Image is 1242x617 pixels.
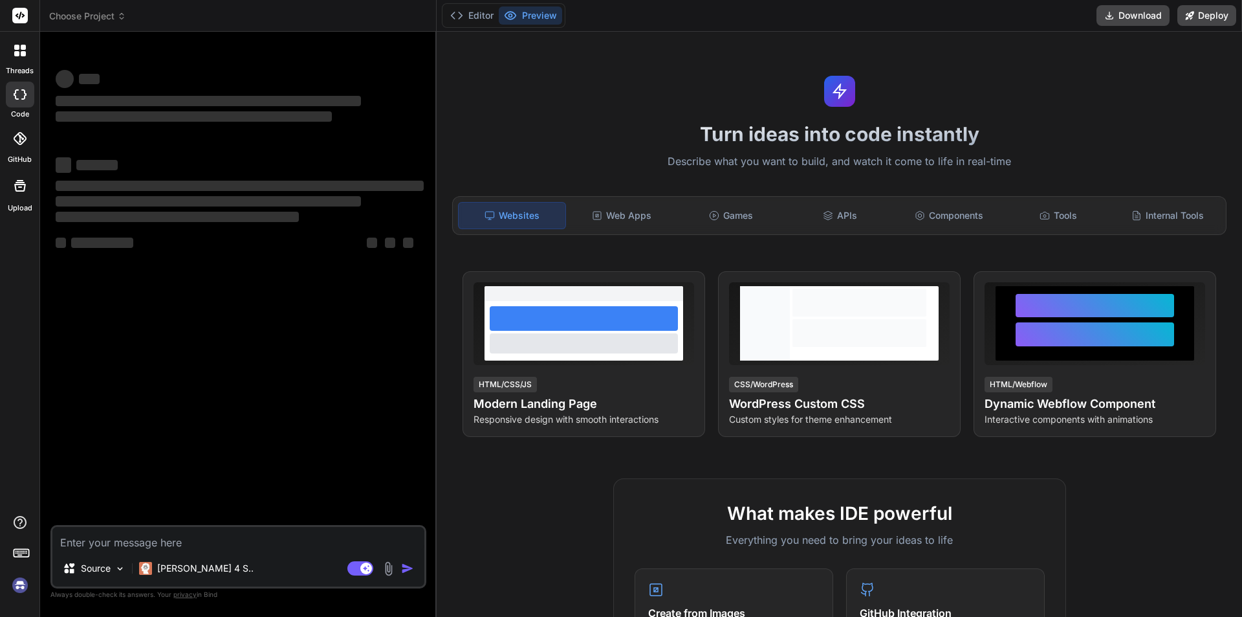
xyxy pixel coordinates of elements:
h4: Modern Landing Page [474,395,694,413]
span: ‌ [56,238,66,248]
span: ‌ [56,111,332,122]
span: ‌ [71,238,133,248]
div: CSS/WordPress [729,377,798,392]
h1: Turn ideas into code instantly [444,122,1234,146]
label: code [11,109,29,120]
img: Pick Models [114,563,125,574]
span: ‌ [79,74,100,84]
img: Claude 4 Sonnet [139,562,152,575]
div: Tools [1005,202,1112,229]
span: ‌ [56,212,299,222]
label: threads [6,65,34,76]
p: Describe what you want to build, and watch it come to life in real-time [444,153,1234,170]
span: ‌ [56,196,361,207]
button: Editor [445,6,499,25]
h4: WordPress Custom CSS [729,395,950,413]
button: Deploy [1177,5,1236,26]
p: Always double-check its answers. Your in Bind [50,589,426,601]
h4: Dynamic Webflow Component [985,395,1205,413]
span: ‌ [56,96,361,106]
div: APIs [787,202,893,229]
button: Preview [499,6,562,25]
p: Everything you need to bring your ideas to life [635,532,1045,548]
div: Games [678,202,785,229]
img: attachment [381,561,396,576]
span: Choose Project [49,10,126,23]
p: Responsive design with smooth interactions [474,413,694,426]
p: [PERSON_NAME] 4 S.. [157,562,254,575]
img: icon [401,562,414,575]
label: Upload [8,203,32,214]
span: ‌ [56,70,74,88]
div: Web Apps [569,202,675,229]
p: Interactive components with animations [985,413,1205,426]
div: HTML/CSS/JS [474,377,537,392]
span: ‌ [56,157,71,173]
span: privacy [173,590,197,598]
div: Websites [458,202,566,229]
label: GitHub [8,154,32,165]
span: ‌ [385,238,395,248]
h2: What makes IDE powerful [635,500,1045,527]
div: HTML/Webflow [985,377,1052,392]
span: ‌ [56,181,424,191]
span: ‌ [367,238,377,248]
img: signin [9,574,31,596]
div: Components [896,202,1003,229]
p: Source [81,562,111,575]
p: Custom styles for theme enhancement [729,413,950,426]
span: ‌ [403,238,413,248]
span: ‌ [76,160,118,170]
div: Internal Tools [1114,202,1221,229]
button: Download [1096,5,1170,26]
